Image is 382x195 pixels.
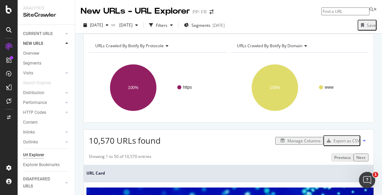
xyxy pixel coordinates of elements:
[23,109,63,116] a: HTTP Codes
[236,40,363,51] h4: URLs Crawled By Botify By domain
[23,11,69,19] div: SiteCrawler
[23,79,51,87] div: Search Engines
[23,109,46,116] div: HTTP Codes
[117,22,133,28] span: 2025 Sep. 16th
[128,85,139,90] text: 100%
[117,20,141,31] button: [DATE]
[89,58,224,117] svg: A chart.
[287,138,321,144] div: Manage Columns
[193,8,207,15] div: PP- FR
[367,22,376,28] div: Save
[23,161,70,169] a: Explorer Bookmarks
[90,22,103,28] span: 2025 Oct. 1st
[81,20,111,31] button: [DATE]
[331,154,354,161] button: Previous
[23,99,47,106] div: Performance
[146,20,176,31] button: Filters
[23,89,44,96] div: Distribution
[23,129,35,136] div: Inlinks
[192,22,210,28] span: Segments
[23,30,53,37] div: CURRENT URLS
[86,170,366,176] span: URL Card
[181,20,227,31] button: Segments[DATE]
[359,172,375,188] iframe: Intercom live chat
[89,135,161,146] span: 10,570 URLs found
[111,22,117,28] span: vs
[23,30,63,37] a: CURRENT URLS
[269,85,280,90] text: 100%
[183,85,192,90] text: https
[23,60,41,67] div: Segments
[156,22,167,28] div: Filters
[323,135,360,146] button: Export as CSV
[237,43,302,49] span: URLs Crawled By Botify By domain
[334,138,360,144] div: Export as CSV
[23,50,70,57] a: Overview
[23,70,63,77] a: Visits
[23,40,63,47] a: NEW URLS
[324,85,334,90] text: www
[230,58,366,117] svg: A chart.
[23,89,63,96] a: Distribution
[94,40,221,51] h4: URLs Crawled By Botify By protocole
[23,152,70,159] a: Url Explorer
[23,119,70,126] a: Content
[23,79,58,87] a: Search Engines
[358,20,377,31] button: Save
[23,161,60,169] div: Explorer Bookmarks
[23,129,63,136] a: Inlinks
[275,137,323,145] button: Manage Columns
[334,155,351,160] div: Previous
[23,70,33,77] div: Visits
[23,40,43,47] div: NEW URLS
[23,50,39,57] div: Overview
[89,154,152,161] div: Showing 1 to 50 of 10,570 entries
[23,99,63,106] a: Performance
[23,119,38,126] div: Content
[373,172,378,177] span: 1
[209,10,214,14] div: arrow-right-arrow-left
[23,60,70,67] a: Segments
[95,43,164,49] span: URLs Crawled By Botify By protocole
[354,154,368,161] button: Next
[23,139,38,146] div: Outlinks
[23,176,57,190] div: DISAPPEARED URLS
[23,176,63,190] a: DISAPPEARED URLS
[321,7,369,15] input: Find a URL
[81,5,190,17] div: New URLs - URL Explorer
[356,155,366,160] div: Next
[23,139,63,146] a: Outlinks
[213,22,225,28] div: [DATE]
[23,5,69,11] div: Analytics
[23,152,44,159] div: Url Explorer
